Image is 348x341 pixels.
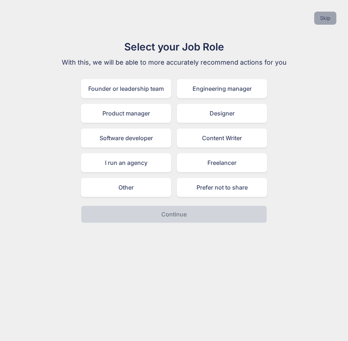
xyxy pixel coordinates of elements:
[81,79,171,98] div: Founder or leadership team
[52,57,296,68] p: With this, we will be able to more accurately recommend actions for you
[177,129,267,147] div: Content Writer
[52,39,296,54] h1: Select your Job Role
[81,178,171,197] div: Other
[81,129,171,147] div: Software developer
[81,104,171,123] div: Product manager
[177,104,267,123] div: Designer
[177,178,267,197] div: Prefer not to share
[161,210,187,219] p: Continue
[177,153,267,172] div: Freelancer
[81,153,171,172] div: I run an agency
[81,206,267,223] button: Continue
[314,12,336,25] button: Skip
[177,79,267,98] div: Engineering manager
